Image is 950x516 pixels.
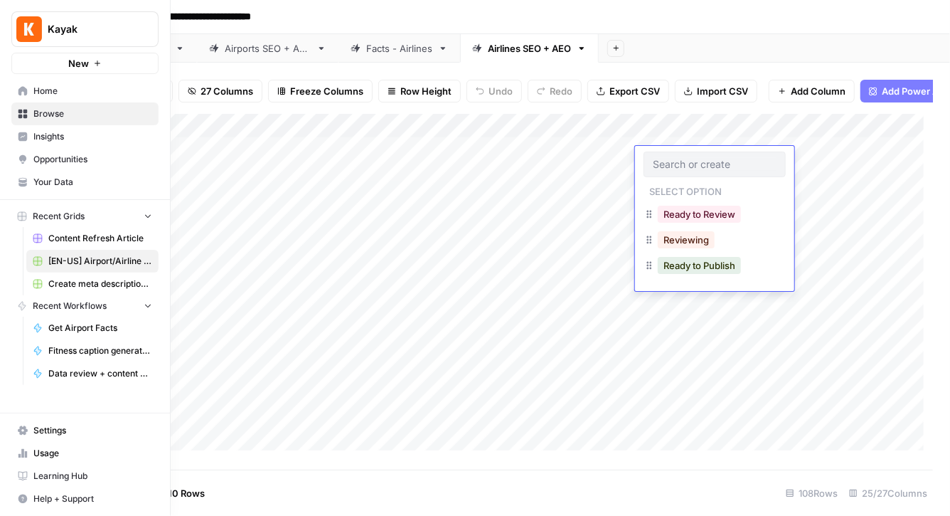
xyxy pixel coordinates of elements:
span: Recent Grids [33,210,85,223]
span: Browse [33,107,152,120]
button: New [11,53,159,74]
a: Settings [11,419,159,442]
button: Workspace: Kayak [11,11,159,47]
span: Recent Workflows [33,300,107,312]
button: Recent Grids [11,206,159,227]
a: [EN-US] Airport/Airline Content Refresh [26,250,159,273]
a: Home [11,80,159,102]
a: Learning Hub [11,465,159,488]
div: Airlines SEO + AEO [488,41,571,56]
button: Redo [528,80,582,102]
span: Export CSV [609,84,660,98]
span: Create meta description (Niamh) Grid [48,278,152,290]
span: Help + Support [33,493,152,505]
span: Freeze Columns [290,84,363,98]
div: Ready to Publish [644,254,786,280]
a: Get Airport Facts [26,317,159,339]
span: New [68,56,89,70]
a: Airlines SEO + AEO [460,34,599,63]
span: Import CSV [697,84,748,98]
span: Opportunities [33,153,152,166]
p: Select option [644,181,727,199]
div: Airports SEO + AEO [225,41,311,56]
span: Fitness caption generator (Niamh) [48,344,152,357]
span: Insights [33,130,152,143]
a: Usage [11,442,159,465]
div: Facts - Airlines [366,41,432,56]
button: Ready to Publish [658,257,741,274]
span: Kayak [48,22,134,36]
a: Create meta description (Niamh) Grid [26,273,159,295]
input: Search or create [653,158,776,171]
a: Facts - Airlines [338,34,460,63]
button: Row Height [378,80,461,102]
span: Settings [33,424,152,437]
span: Your Data [33,176,152,189]
a: Data review + content creation for Where is Hot [26,362,159,385]
span: Add Column [791,84,845,98]
a: Insights [11,125,159,148]
span: [EN-US] Airport/Airline Content Refresh [48,255,152,268]
span: Row Height [400,84,452,98]
a: Your Data [11,171,159,194]
span: 27 Columns [201,84,253,98]
button: Help + Support [11,488,159,510]
a: Airports SEO + AEO [197,34,338,63]
a: Opportunities [11,148,159,171]
button: Add Column [769,80,855,102]
span: Content Refresh Article [48,232,152,245]
a: Browse [11,102,159,125]
span: Learning Hub [33,470,152,483]
button: 27 Columns [178,80,262,102]
span: Home [33,85,152,98]
button: Ready to Review [658,206,741,223]
a: Fitness caption generator (Niamh) [26,339,159,362]
span: Usage [33,447,152,460]
button: Export CSV [587,80,669,102]
span: Get Airport Facts [48,322,152,335]
span: Undo [489,84,513,98]
div: Ready to Review [644,203,786,228]
button: Undo [466,80,522,102]
div: Reviewing [644,228,786,254]
span: Data review + content creation for Where is Hot [48,367,152,380]
div: 25/27 Columns [843,482,933,505]
button: Freeze Columns [268,80,373,102]
img: Kayak Logo [16,16,42,42]
button: Reviewing [658,231,715,248]
span: Redo [550,84,572,98]
button: Recent Workflows [11,295,159,317]
div: 108 Rows [780,482,843,505]
a: Content Refresh Article [26,227,159,250]
span: Add 10 Rows [148,486,205,500]
button: Import CSV [675,80,757,102]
